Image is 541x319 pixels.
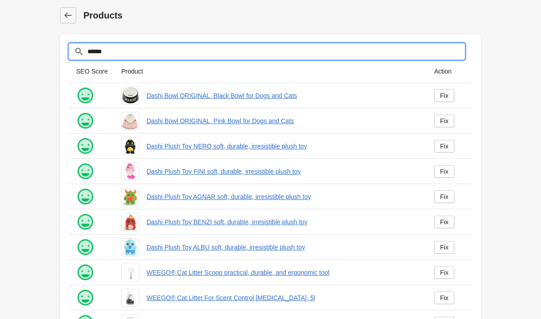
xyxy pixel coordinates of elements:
a: Dashi Plush Toy NERO soft, durable, irresistible plush toy [147,142,420,151]
img: happy.png [76,162,94,180]
a: Dashi Bowl ORIGINAL, Pink Bowl for Dogs and Cats [147,116,420,125]
div: Fix [440,143,449,150]
img: happy.png [76,188,94,206]
div: Fix [440,294,449,301]
th: Action [427,60,472,83]
th: Product [114,60,427,83]
a: Fix [434,291,454,304]
div: Fix [440,117,449,125]
img: happy.png [76,112,94,130]
img: happy.png [76,137,94,155]
a: Fix [434,140,454,153]
img: happy.png [76,213,94,231]
a: WEEGO® Cat Litter Scoop practical, durable, and ergonomic tool [147,268,420,277]
div: Fix [440,193,449,200]
a: Fix [434,190,454,203]
img: happy.png [76,289,94,307]
a: Dashi Plush Toy FINI soft, durable, irresistible plush toy [147,167,420,176]
a: Fix [434,89,454,102]
a: Fix [434,241,454,254]
th: SEO Score [69,60,114,83]
div: Fix [440,218,449,226]
div: Fix [440,269,449,276]
div: Fix [440,168,449,175]
a: Fix [434,115,454,127]
a: Fix [434,266,454,279]
a: Dashi Bowl ORIGINAL, Black Bowl for Dogs and Cats [147,91,420,100]
img: happy.png [76,238,94,256]
a: Dashi Plush Toy BENZI soft, durable, irresistible plush toy [147,217,420,227]
img: happy.png [76,264,94,282]
a: Fix [434,216,454,228]
a: Dashi Plush Toy AGNAR soft, durable, irresistible plush toy [147,192,420,201]
a: Fix [434,165,454,178]
h1: Products [83,9,481,22]
a: Dashi Plush Toy ALBU soft, durable, irresistible plush toy [147,243,420,252]
img: happy.png [76,87,94,105]
div: Fix [440,92,449,99]
div: Fix [440,244,449,251]
a: WEEGO® Cat Litter For Scent Control [MEDICAL_DATA], 5l [147,293,420,302]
